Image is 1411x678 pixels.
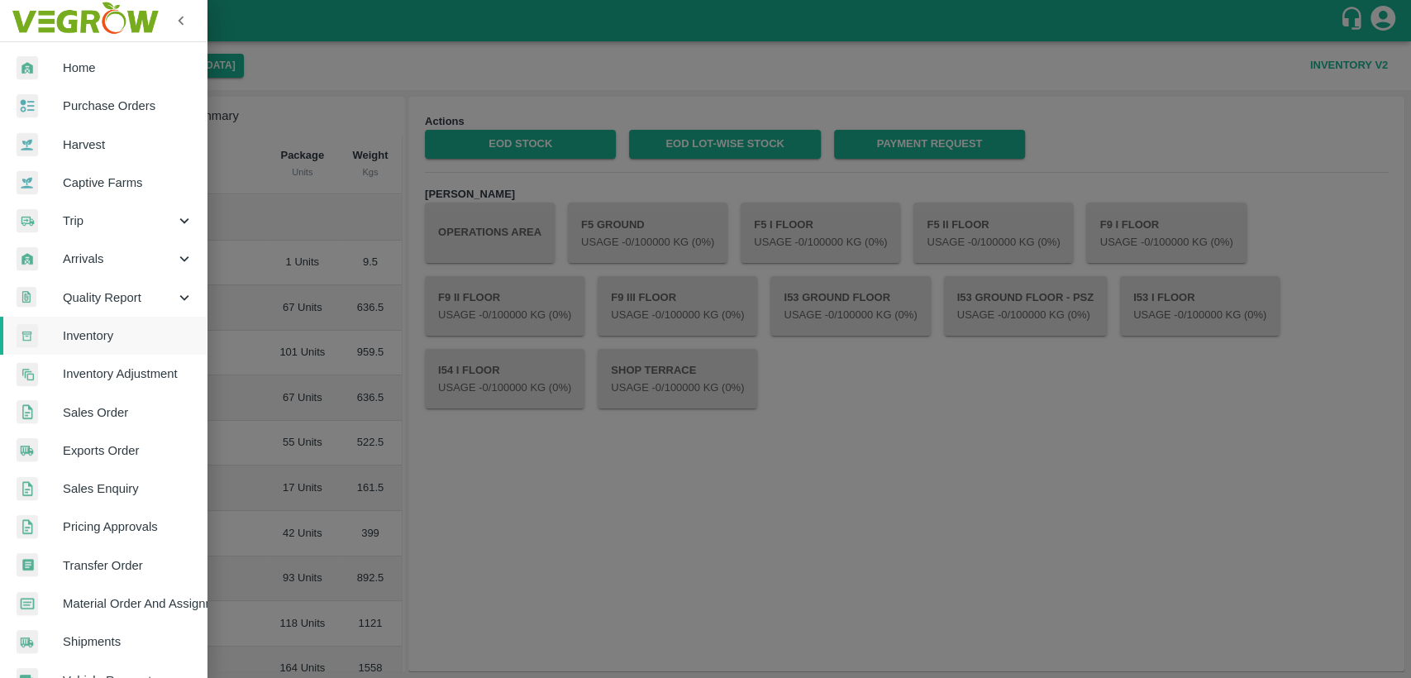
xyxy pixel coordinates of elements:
span: Quality Report [63,289,175,307]
span: Sales Order [63,403,193,422]
img: sales [17,400,38,424]
img: shipments [17,630,38,654]
img: delivery [17,209,38,233]
span: Pricing Approvals [63,518,193,536]
img: whArrival [17,247,38,271]
img: sales [17,477,38,501]
span: Inventory [63,327,193,345]
img: shipments [17,438,38,462]
span: Purchase Orders [63,97,193,115]
img: harvest [17,132,38,157]
img: qualityReport [17,287,36,308]
span: Arrivals [63,250,175,268]
span: Home [63,59,193,77]
img: inventory [17,362,38,386]
span: Trip [63,212,175,230]
img: whInventory [17,324,38,348]
img: sales [17,515,38,539]
img: whArrival [17,56,38,80]
span: Captive Farms [63,174,193,192]
span: Transfer Order [63,556,193,575]
span: Inventory Adjustment [63,365,193,383]
span: Shipments [63,633,193,651]
span: Sales Enquiry [63,480,193,498]
img: centralMaterial [17,592,38,616]
span: Material Order And Assignment [63,594,193,613]
span: Harvest [63,136,193,154]
img: reciept [17,94,38,118]
img: whTransfer [17,553,38,577]
span: Exports Order [63,442,193,460]
img: harvest [17,170,38,195]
